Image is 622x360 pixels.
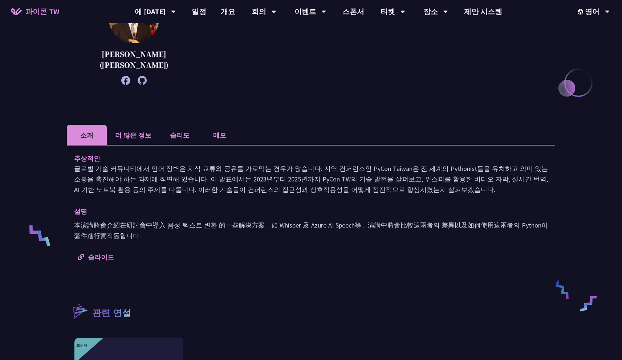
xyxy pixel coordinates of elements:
font: 메모 [213,130,226,139]
font: 本演講將會介紹在研討會中導入 음성-텍스트 변환 的一些解決方案，如 Whisper 及 Azure AI Speech等。演講中將會比較這兩者의 差異以及如何使用這兩者의 Python이 套件... [74,221,548,240]
font: 파이콘 TW [25,7,59,16]
font: 이벤트 [294,7,316,16]
font: [PERSON_NAME] ([PERSON_NAME]) [99,49,168,70]
font: 회의 [252,7,266,16]
img: 로케일 아이콘 [578,9,585,15]
font: 초심자 [76,342,87,348]
font: 관련 연설 [92,306,131,319]
font: 슬라이드 [88,253,114,261]
font: 스폰서 [342,7,364,16]
font: 영어 [585,7,599,16]
font: 설명 [74,206,87,216]
font: 제안 시스템 [464,7,502,16]
font: 슬리도 [170,130,190,139]
font: 추상적인 [74,153,100,163]
font: 소개 [80,130,93,139]
a: 파이콘 TW [4,3,66,21]
font: 일정 [192,7,206,16]
font: 장소 [423,7,438,16]
img: r3.8d01567.svg [62,293,97,328]
font: 더 많은 정보 [115,130,151,139]
a: 슬라이드 [78,253,114,261]
font: 개요 [221,7,235,16]
img: PyCon TW 2025 홈 아이콘 [11,8,22,15]
font: 티켓 [381,7,395,16]
font: 글로벌 기술 커뮤니티에서 언어 장벽은 지식 교류와 공유를 가로막는 경우가 많습니다. 지역 컨퍼런스인 PyCon Taiwan은 전 세계의 Pythonist들을 유치하고 의미 있... [74,164,548,194]
font: 에 [DATE] [135,7,166,16]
